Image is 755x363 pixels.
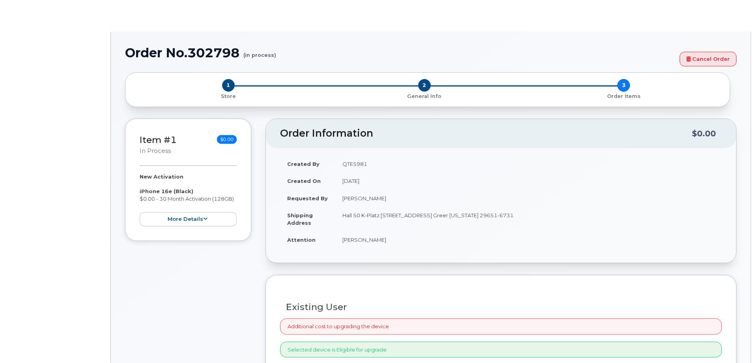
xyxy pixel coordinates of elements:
[217,135,237,144] span: $0.00
[325,92,524,100] a: 2 General Info
[335,190,722,207] td: [PERSON_NAME]
[280,342,722,358] div: Selected device is Eligible for upgrade
[140,147,171,154] small: in process
[335,231,722,248] td: [PERSON_NAME]
[335,155,722,173] td: QTE5981
[418,79,431,92] span: 2
[135,93,321,100] p: Store
[287,161,320,167] strong: Created By
[140,173,237,226] div: $0.00 - 30 Month Activation (128GB)
[287,195,328,201] strong: Requested By
[328,93,521,100] p: General Info
[287,212,313,226] strong: Shipping Address
[280,128,692,139] h2: Order Information
[680,52,736,66] a: Cancel Order
[335,207,722,231] td: Hall 50 K-Platz [STREET_ADDRESS] Greer [US_STATE] 29651-6731
[140,188,193,194] strong: iPhone 16e (Black)
[243,46,276,58] small: (in process)
[286,302,716,312] h3: Existing User
[335,172,722,190] td: [DATE]
[287,237,316,243] strong: Attention
[692,126,716,141] div: $0.00
[132,92,325,100] a: 1 Store
[140,212,237,227] button: more details
[287,178,321,184] strong: Created On
[140,134,177,145] a: Item #1
[140,173,183,180] strong: New Activation
[125,46,676,60] h1: Order No.302798
[222,79,235,92] span: 1
[280,318,722,335] div: Additional cost to upgrading the device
